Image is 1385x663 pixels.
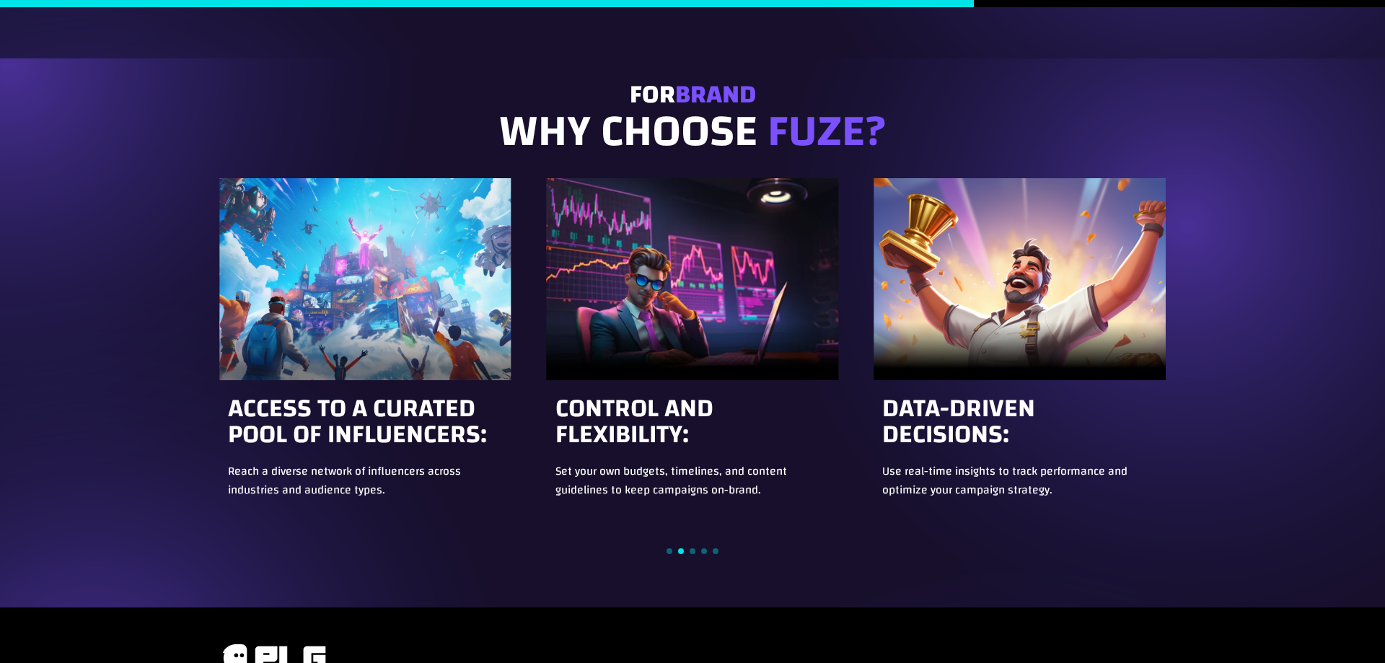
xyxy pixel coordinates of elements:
[874,178,1166,514] div: 7 / 11
[547,178,839,514] div: 6 / 11
[1313,594,1385,663] iframe: Chat Widget
[555,395,830,462] h3: Control and Flexibility:
[675,71,756,118] span: Brand
[768,90,886,172] span: FUZE?
[701,548,707,554] span: Go to slide 4
[690,548,695,554] span: Go to slide 3
[713,548,718,554] span: Go to slide 5
[228,462,503,499] p: Reach a diverse network of influencers across industries and audience types.
[499,90,757,172] span: Why Choose
[882,462,1157,499] p: Use real-time insights to track performance and optimize your campaign strategy.
[678,548,684,554] span: Go to slide 2
[219,178,511,514] div: 5 / 11
[882,395,1157,462] h3: Data-Driven Decisions:
[667,548,672,554] span: Go to slide 1
[555,462,830,499] p: Set your own budgets, timelines, and content guidelines to keep campaigns on-brand.
[228,395,503,462] h3: Access to a Curated Pool of Influencers:
[630,71,675,118] span: FOR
